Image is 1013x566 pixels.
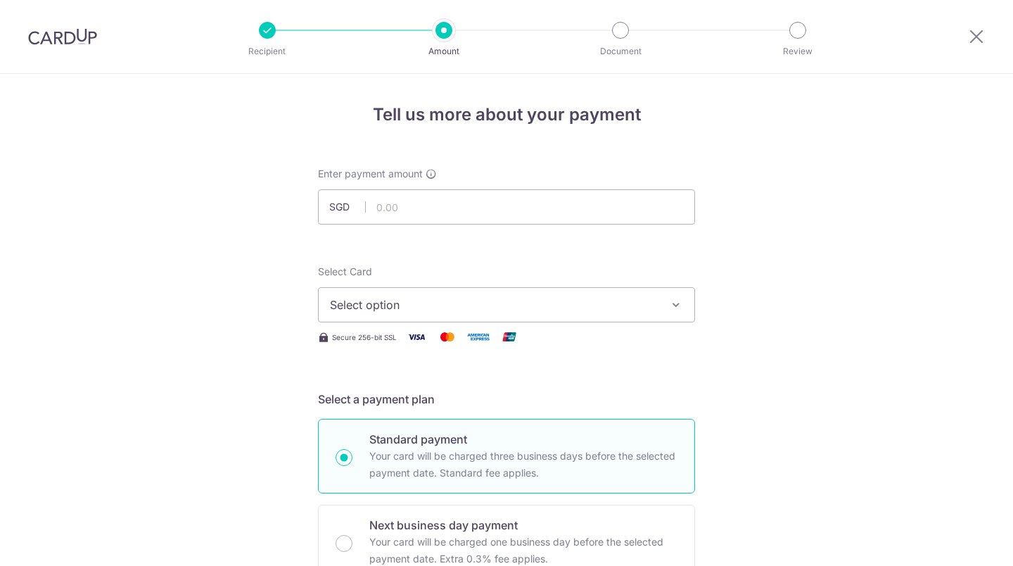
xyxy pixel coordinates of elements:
[330,296,658,313] span: Select option
[318,287,695,322] button: Select option
[433,328,461,346] img: Mastercard
[495,328,523,346] img: Union Pay
[392,44,496,58] p: Amount
[369,517,677,534] p: Next business day payment
[568,44,673,58] p: Document
[369,431,677,448] p: Standard payment
[332,332,397,343] span: Secure 256-bit SSL
[369,448,677,482] p: Your card will be charged three business days before the selected payment date. Standard fee appl...
[329,200,366,214] span: SGD
[318,265,372,277] span: translation missing: en.payables.payment_networks.credit_card.summary.labels.select_card
[318,391,695,408] h5: Select a payment plan
[923,524,999,559] iframe: Opens a widget where you can find more information
[28,28,97,45] img: CardUp
[215,44,319,58] p: Recipient
[318,167,423,181] span: Enter payment amount
[402,328,431,346] img: Visa
[318,189,695,225] input: 0.00
[318,102,695,127] h4: Tell us more about your payment
[464,328,492,346] img: American Express
[746,44,850,58] p: Review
